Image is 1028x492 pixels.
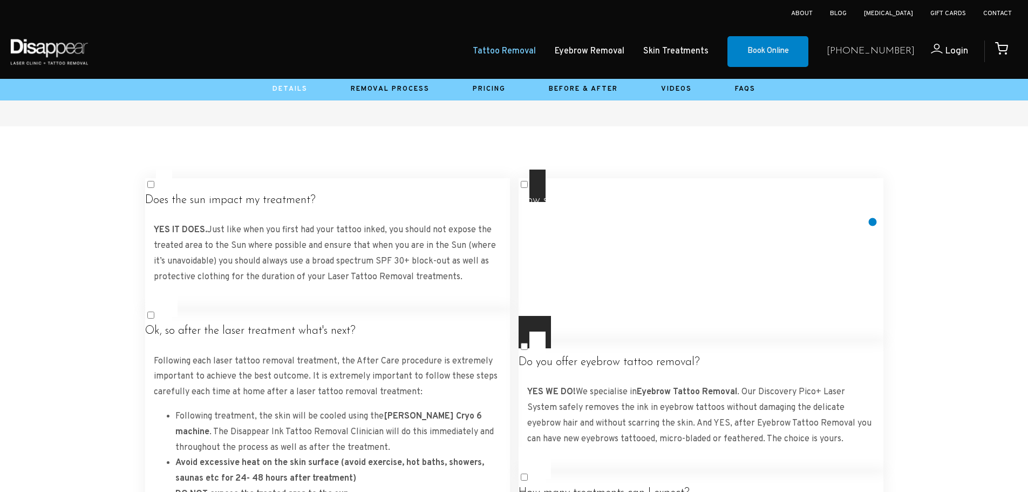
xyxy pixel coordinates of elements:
a: Pricing [473,85,506,93]
a: About [791,9,813,18]
a: Details [273,85,308,93]
a: Eyebrow Removal [555,44,624,59]
strong: [PERSON_NAME] Cryo 6 machine [175,411,482,437]
a: Contact [983,9,1012,18]
a: Faqs [735,85,755,93]
a: Blog [830,9,847,18]
a: Before & After [549,85,618,93]
a: Eyebrow Tattoo Removal [637,387,737,397]
a: Book Online [727,36,808,68]
img: Disappear - Laser Clinic and Tattoo Removal Services in Sydney, Australia [8,32,90,71]
a: Skin Treatments [643,44,709,59]
div: Just like when you first had your tattoo inked, you should not expose the treated area to the Sun... [145,214,510,293]
div: We specialise in . Our Discovery Pico+ Laser System safely removes the ink in eyebrow tattoos wit... [519,376,883,455]
a: Gift Cards [930,9,966,18]
h4: How soon can I have a new tattoo removed? [519,194,883,207]
strong: Avoid excessive heat on the skin surface (avoid exercise, hot baths, showers, saunas etc for 24- ... [175,457,484,484]
li: Following treatment, the skin will be cooled using the . The Disappear Ink Tattoo Removal Clinici... [175,409,501,455]
strong: YES IT DOES. [154,225,207,235]
a: [PHONE_NUMBER] [827,44,915,59]
a: Many people get a tattoo on the weekend and then [DATE] want it removed [527,225,828,235]
span: Login [945,45,968,57]
a: Login [915,44,968,59]
div: . Unfortunately, the tattoo has to be allowed to fully heal first before laser tattoo removal can... [519,214,883,325]
a: [MEDICAL_DATA] [864,9,913,18]
a: Removal Process [351,85,430,93]
strong: YES WE DO! [527,387,576,397]
h4: Does the sun impact my treatment? [145,194,510,207]
h4: Ok, so after the laser treatment what's next? [145,325,510,338]
a: Videos [661,85,692,93]
a: Tattoo Removal [473,44,536,59]
h4: Do you offer eyebrow tattoo removal? [519,356,883,369]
